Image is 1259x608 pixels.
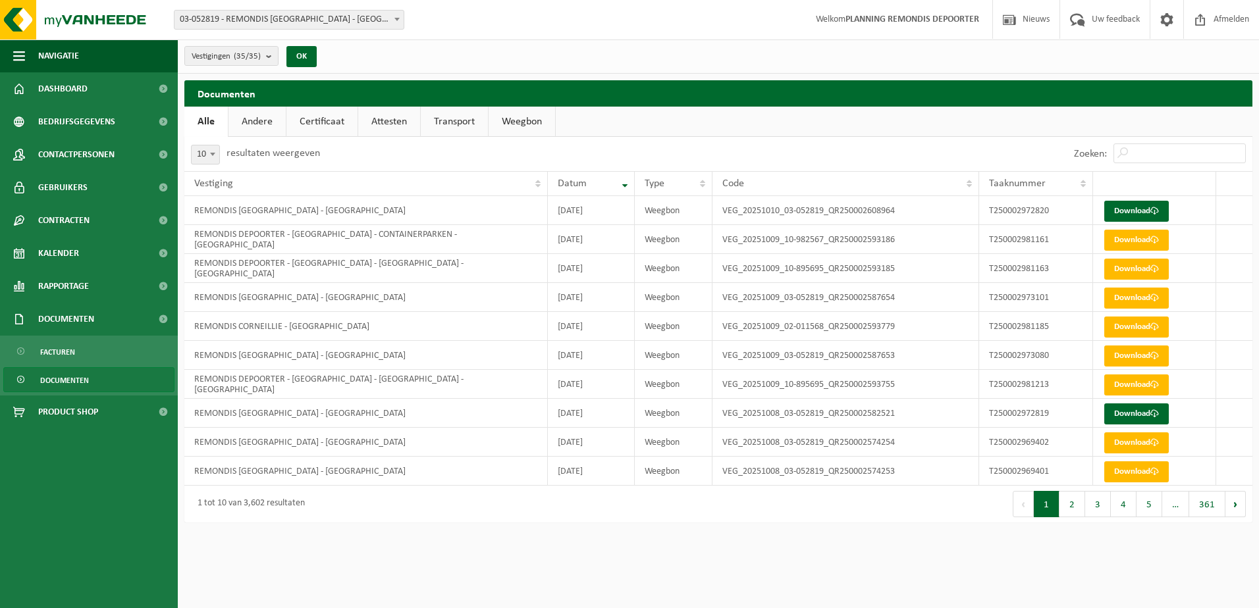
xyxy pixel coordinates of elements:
button: OK [286,46,317,67]
td: [DATE] [548,312,635,341]
td: Weegbon [635,370,712,399]
td: [DATE] [548,254,635,283]
a: Facturen [3,339,174,364]
td: VEG_20251009_02-011568_QR250002593779 [712,312,979,341]
span: Documenten [38,303,94,336]
h2: Documenten [184,80,1252,106]
td: VEG_20251008_03-052819_QR250002574253 [712,457,979,486]
a: Download [1104,345,1169,367]
td: [DATE] [548,370,635,399]
td: VEG_20251009_10-895695_QR250002593755 [712,370,979,399]
a: Alle [184,107,228,137]
a: Download [1104,259,1169,280]
span: 10 [191,145,220,165]
span: Taaknummer [989,178,1046,189]
td: REMONDIS DEPOORTER - [GEOGRAPHIC_DATA] - CONTAINERPARKEN - [GEOGRAPHIC_DATA] [184,225,548,254]
td: VEG_20251010_03-052819_QR250002608964 [712,196,979,225]
button: 1 [1034,491,1059,517]
td: REMONDIS [GEOGRAPHIC_DATA] - [GEOGRAPHIC_DATA] [184,196,548,225]
span: Product Shop [38,395,98,428]
td: T250002981161 [979,225,1093,254]
span: Code [722,178,744,189]
span: … [1162,491,1189,517]
td: REMONDIS [GEOGRAPHIC_DATA] - [GEOGRAPHIC_DATA] [184,283,548,312]
button: 2 [1059,491,1085,517]
span: 03-052819 - REMONDIS WEST-VLAANDEREN - OOSTENDE [174,10,404,30]
strong: PLANNING REMONDIS DEPOORTER [845,14,979,24]
div: 1 tot 10 van 3,602 resultaten [191,492,305,516]
td: [DATE] [548,341,635,370]
td: Weegbon [635,399,712,428]
td: T250002969401 [979,457,1093,486]
td: VEG_20251008_03-052819_QR250002582521 [712,399,979,428]
td: VEG_20251009_03-052819_QR250002587654 [712,283,979,312]
button: Previous [1013,491,1034,517]
td: Weegbon [635,428,712,457]
a: Certificaat [286,107,358,137]
td: REMONDIS [GEOGRAPHIC_DATA] - [GEOGRAPHIC_DATA] [184,428,548,457]
td: [DATE] [548,428,635,457]
td: VEG_20251009_10-895695_QR250002593185 [712,254,979,283]
a: Documenten [3,367,174,392]
button: 361 [1189,491,1225,517]
a: Andere [228,107,286,137]
span: Documenten [40,368,89,393]
td: T250002972820 [979,196,1093,225]
td: [DATE] [548,399,635,428]
span: Rapportage [38,270,89,303]
a: Download [1104,374,1169,395]
td: Weegbon [635,196,712,225]
span: Contactpersonen [38,138,115,171]
button: 3 [1085,491,1111,517]
span: Kalender [38,237,79,270]
td: T250002972819 [979,399,1093,428]
a: Attesten [358,107,420,137]
span: Datum [558,178,587,189]
td: Weegbon [635,254,712,283]
span: Vestigingen [192,47,261,66]
td: REMONDIS DEPOORTER - [GEOGRAPHIC_DATA] - [GEOGRAPHIC_DATA] - [GEOGRAPHIC_DATA] [184,370,548,399]
span: Type [645,178,664,189]
td: REMONDIS [GEOGRAPHIC_DATA] - [GEOGRAPHIC_DATA] [184,399,548,428]
td: T250002973101 [979,283,1093,312]
a: Weegbon [489,107,555,137]
a: Download [1104,317,1169,338]
td: [DATE] [548,196,635,225]
span: Navigatie [38,39,79,72]
td: [DATE] [548,283,635,312]
td: Weegbon [635,283,712,312]
a: Download [1104,461,1169,482]
a: Download [1104,201,1169,222]
td: [DATE] [548,225,635,254]
span: Facturen [40,340,75,365]
span: Gebruikers [38,171,88,204]
td: T250002973080 [979,341,1093,370]
span: 10 [192,145,219,164]
button: 5 [1137,491,1162,517]
span: Vestiging [194,178,233,189]
label: resultaten weergeven [227,148,320,159]
button: Vestigingen(35/35) [184,46,279,66]
td: Weegbon [635,225,712,254]
td: [DATE] [548,457,635,486]
td: VEG_20251009_10-982567_QR250002593186 [712,225,979,254]
td: Weegbon [635,341,712,370]
a: Transport [421,107,488,137]
td: VEG_20251008_03-052819_QR250002574254 [712,428,979,457]
span: Dashboard [38,72,88,105]
td: Weegbon [635,312,712,341]
count: (35/35) [234,52,261,61]
span: Contracten [38,204,90,237]
span: Bedrijfsgegevens [38,105,115,138]
td: REMONDIS DEPOORTER - [GEOGRAPHIC_DATA] - [GEOGRAPHIC_DATA] - [GEOGRAPHIC_DATA] [184,254,548,283]
td: Weegbon [635,457,712,486]
td: T250002981185 [979,312,1093,341]
td: VEG_20251009_03-052819_QR250002587653 [712,341,979,370]
label: Zoeken: [1074,149,1107,159]
td: REMONDIS [GEOGRAPHIC_DATA] - [GEOGRAPHIC_DATA] [184,457,548,486]
td: T250002981213 [979,370,1093,399]
td: T250002969402 [979,428,1093,457]
td: REMONDIS CORNEILLIE - [GEOGRAPHIC_DATA] [184,312,548,341]
a: Download [1104,432,1169,453]
a: Download [1104,230,1169,251]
